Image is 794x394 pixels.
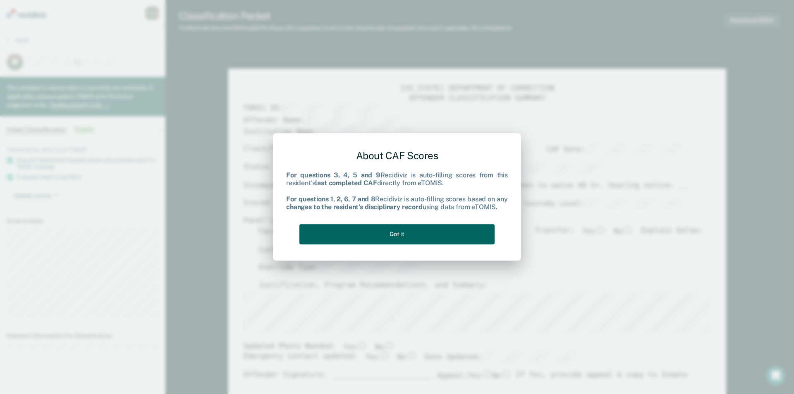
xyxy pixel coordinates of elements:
button: Got it [299,224,495,244]
b: For questions 1, 2, 6, 7 and 8 [286,195,375,203]
b: last completed CAF [315,179,377,187]
b: changes to the resident's disciplinary record [286,203,423,211]
b: For questions 3, 4, 5 and 9 [286,172,380,179]
div: Recidiviz is auto-filling scores from this resident's directly from eTOMIS. Recidiviz is auto-fil... [286,172,508,211]
div: About CAF Scores [286,143,508,168]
